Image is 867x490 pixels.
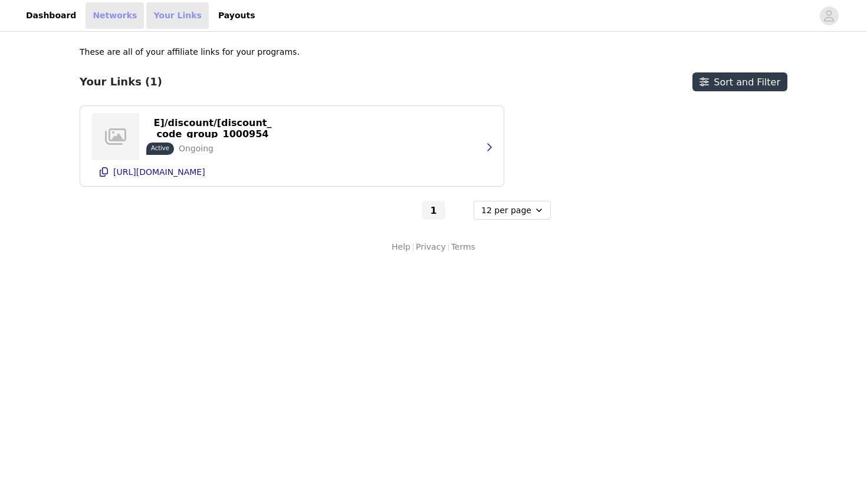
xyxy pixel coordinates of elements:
p: These are all of your affiliate links for your programs. [80,46,300,58]
a: Terms [451,241,475,253]
a: Dashboard [19,2,83,29]
button: Sort and Filter [692,72,787,91]
a: Your Links [146,2,209,29]
a: Help [392,241,410,253]
button: Go To Page 1 [422,201,445,220]
p: Active [151,144,169,153]
a: Networks [86,2,144,29]
button: Go to previous page [396,201,419,220]
div: avatar [823,6,835,25]
p: Ongoing [179,143,214,155]
p: [URL][DOMAIN_NAME] [113,167,205,177]
button: Go to next page [448,201,471,220]
h3: Your Links (1) [80,75,162,88]
a: Privacy [416,241,446,253]
p: https://[DOMAIN_NAME]/discount/[discount_code_group_10009540] [153,106,272,151]
a: Payouts [211,2,262,29]
button: [URL][DOMAIN_NAME] [92,163,492,181]
button: https://[DOMAIN_NAME]/discount/[discount_code_group_10009540] [146,119,279,138]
